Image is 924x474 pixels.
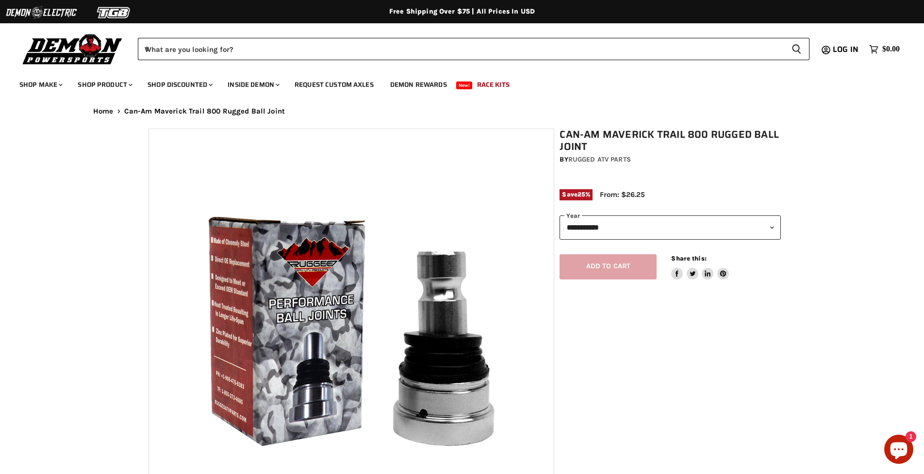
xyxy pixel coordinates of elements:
[138,38,809,60] form: Product
[93,107,114,115] a: Home
[74,7,850,16] div: Free Shipping Over $75 | All Prices In USD
[833,43,858,55] span: Log in
[5,3,78,22] img: Demon Electric Logo 2
[568,155,631,163] a: Rugged ATV Parts
[828,45,864,54] a: Log in
[560,189,593,200] span: Save %
[124,107,285,115] span: Can-Am Maverick Trail 800 Rugged Ball Joint
[456,82,473,89] span: New!
[671,255,706,262] span: Share this:
[560,215,781,239] select: year
[12,75,68,95] a: Shop Make
[287,75,381,95] a: Request Custom Axles
[78,3,150,22] img: TGB Logo 2
[864,42,905,56] a: $0.00
[470,75,517,95] a: Race Kits
[12,71,897,95] ul: Main menu
[560,154,781,165] div: by
[784,38,809,60] button: Search
[882,45,900,54] span: $0.00
[881,435,916,466] inbox-online-store-chat: Shopify online store chat
[671,254,729,280] aside: Share this:
[140,75,218,95] a: Shop Discounted
[74,107,850,115] nav: Breadcrumbs
[220,75,285,95] a: Inside Demon
[600,190,645,199] span: From: $26.25
[138,38,784,60] input: When autocomplete results are available use up and down arrows to review and enter to select
[70,75,138,95] a: Shop Product
[577,191,585,198] span: 25
[560,129,781,153] h1: Can-Am Maverick Trail 800 Rugged Ball Joint
[383,75,454,95] a: Demon Rewards
[19,32,126,66] img: Demon Powersports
